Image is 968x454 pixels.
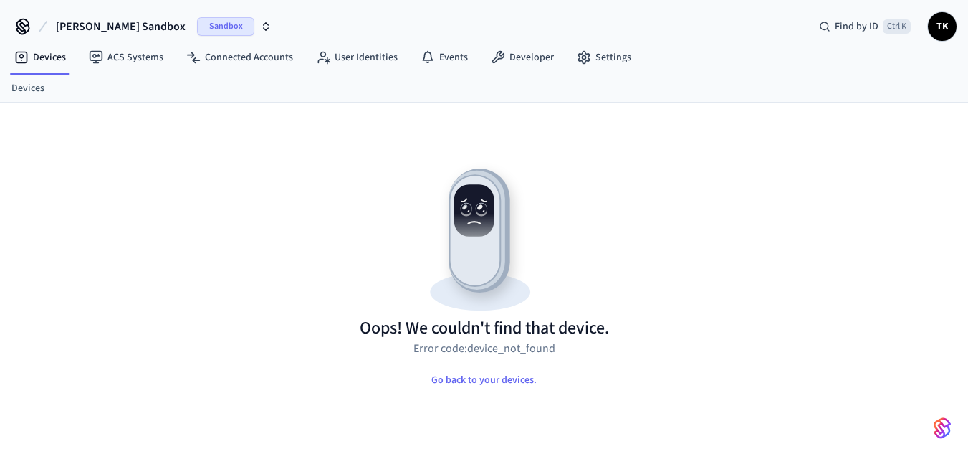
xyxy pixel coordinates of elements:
span: Sandbox [197,17,254,36]
span: TK [929,14,955,39]
a: Settings [565,44,643,70]
span: Find by ID [835,19,878,34]
img: Resource not found [360,156,609,317]
img: SeamLogoGradient.69752ec5.svg [934,417,951,440]
span: [PERSON_NAME] Sandbox [56,18,186,35]
a: Devices [11,81,44,96]
a: ACS Systems [77,44,175,70]
p: Error code: device_not_found [413,340,555,357]
a: Connected Accounts [175,44,305,70]
a: Devices [3,44,77,70]
span: Ctrl K [883,19,911,34]
h1: Oops! We couldn't find that device. [360,317,609,340]
div: Find by IDCtrl K [808,14,922,39]
a: Events [409,44,479,70]
a: Developer [479,44,565,70]
a: User Identities [305,44,409,70]
button: Go back to your devices. [420,366,548,394]
button: TK [928,12,957,41]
